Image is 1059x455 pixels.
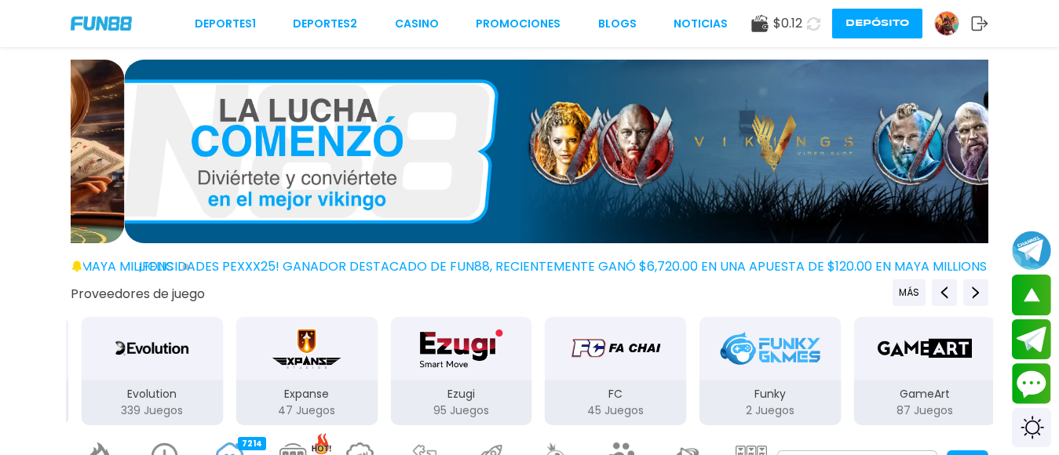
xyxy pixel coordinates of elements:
a: Deportes1 [195,16,256,32]
a: BLOGS [598,16,637,32]
button: Join telegram [1012,319,1051,360]
button: Next providers [963,279,988,306]
button: Proveedores de juego [71,286,205,302]
button: Funky [693,315,848,427]
p: 87 Juegos [854,402,996,419]
p: 2 Juegos [699,402,842,419]
button: scroll up [1012,275,1051,315]
button: Evolution [75,315,229,427]
div: Switch theme [1012,408,1051,447]
button: FC [539,315,693,427]
button: Depósito [832,9,922,38]
button: Expanse [229,315,384,427]
a: Deportes2 [293,16,357,32]
button: Ezugi [384,315,539,427]
span: ¡FELICIDADES pexxx25! GANADOR DESTACADO DE FUN88, RECIENTEMENTE GANÓ $6,720.00 EN UNA APUESTA DE ... [138,257,1002,276]
img: Company Logo [71,16,132,30]
img: Funky [721,326,820,370]
p: Evolution [81,386,223,402]
a: Promociones [476,16,561,32]
p: 339 Juegos [81,402,223,419]
img: Ezugi [411,326,510,370]
button: Previous providers [893,279,926,306]
img: FC [566,326,665,370]
p: 45 Juegos [545,402,687,419]
img: Avatar [935,12,959,35]
p: Funky [699,386,842,402]
button: Contact customer service [1012,363,1051,404]
p: 95 Juegos [390,402,532,419]
img: GameArt [875,326,974,370]
div: 7214 [238,437,266,450]
a: Avatar [934,11,971,36]
a: NOTICIAS [674,16,728,32]
p: 47 Juegos [236,402,378,419]
button: Join telegram channel [1012,230,1051,271]
a: CASINO [395,16,439,32]
button: GameArt [848,315,1002,427]
img: Evolution [108,326,196,370]
p: Ezugi [390,386,532,402]
span: $ 0.12 [773,14,802,33]
img: Juego gratis [125,60,1043,243]
p: Expanse [236,386,378,402]
button: Previous providers [932,279,957,306]
img: Expanse [269,326,344,370]
p: GameArt [854,386,996,402]
p: FC [545,386,687,402]
img: hot [312,433,331,454]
